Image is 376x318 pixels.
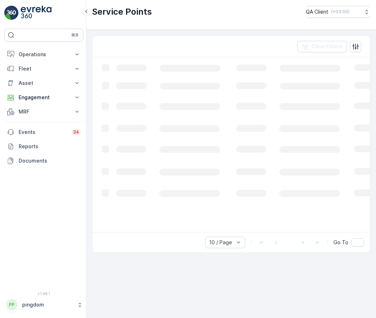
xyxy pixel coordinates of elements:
button: Asset [4,76,83,90]
p: ( +03:00 ) [331,9,350,15]
p: QA Client [306,8,328,15]
a: Reports [4,139,83,154]
p: Clear Filters [312,43,343,50]
a: Documents [4,154,83,168]
img: logo_light-DOdMpM7g.png [21,6,52,20]
span: v 1.48.1 [4,291,83,296]
p: 34 [73,129,79,135]
span: Go To [333,239,348,246]
p: MRF [19,108,69,115]
div: PP [6,299,18,310]
button: PPpingdom [4,297,83,312]
button: MRF [4,105,83,119]
p: Reports [19,143,81,150]
p: pingdom [22,301,73,308]
button: Operations [4,47,83,62]
p: Fleet [19,65,69,72]
p: Documents [19,157,81,164]
p: Asset [19,79,69,87]
p: Engagement [19,94,69,101]
button: Engagement [4,90,83,105]
p: ⌘B [71,32,78,38]
button: Clear Filters [297,41,347,52]
img: logo [4,6,19,20]
p: Service Points [92,6,152,18]
p: Operations [19,51,69,58]
button: Fleet [4,62,83,76]
p: Events [19,129,67,136]
button: QA Client(+03:00) [306,6,370,18]
a: Events34 [4,125,83,139]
